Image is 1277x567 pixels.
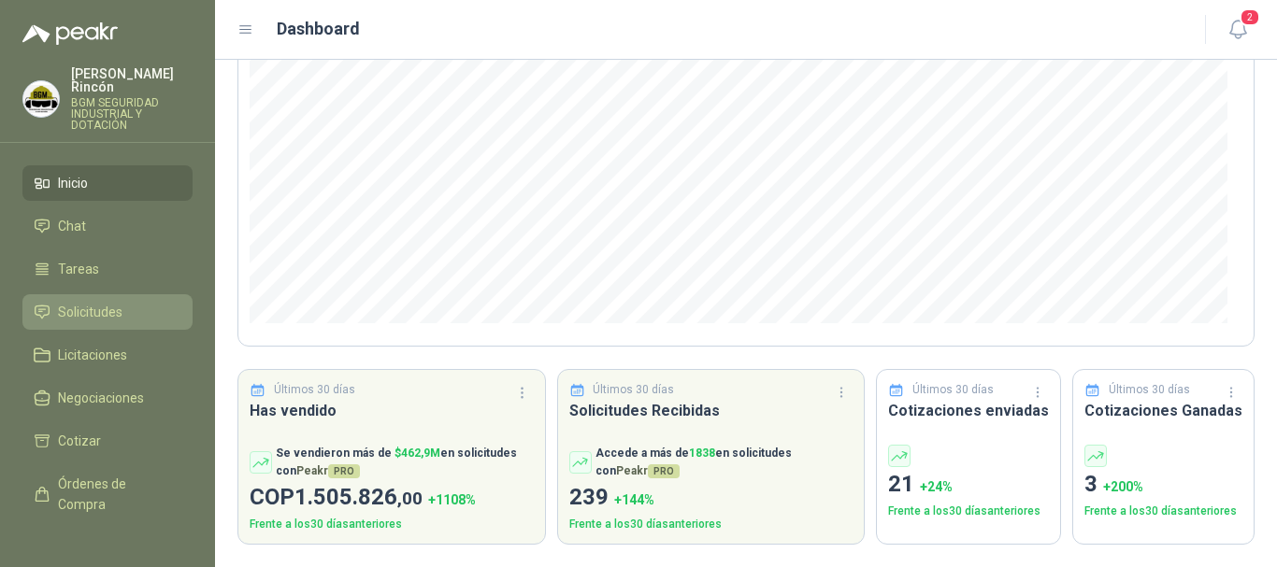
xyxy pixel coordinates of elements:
p: [PERSON_NAME] Rincón [71,67,193,93]
img: Logo peakr [22,22,118,45]
a: Inicio [22,165,193,201]
p: COP [250,480,534,516]
p: 239 [569,480,854,516]
span: Cotizar [58,431,101,451]
a: Licitaciones [22,337,193,373]
a: Cotizar [22,423,193,459]
button: 2 [1221,13,1255,47]
h3: Has vendido [250,399,534,422]
h3: Cotizaciones enviadas [888,399,1049,422]
img: Company Logo [23,81,59,117]
span: + 1108 % [428,492,476,507]
span: Inicio [58,173,88,193]
p: Últimos 30 días [593,381,674,399]
span: Peakr [616,464,680,477]
p: BGM SEGURIDAD INDUSTRIAL Y DOTACIÓN [71,97,193,131]
p: Últimos 30 días [274,381,355,399]
span: 1.505.826 [294,484,423,510]
h1: Dashboard [277,16,360,42]
span: PRO [328,464,360,478]
span: Licitaciones [58,345,127,365]
h3: Cotizaciones Ganadas [1084,399,1242,422]
span: PRO [648,464,680,478]
span: Tareas [58,259,99,279]
h3: Solicitudes Recibidas [569,399,854,422]
p: 3 [1084,467,1242,503]
p: Últimos 30 días [1109,381,1190,399]
p: Frente a los 30 días anteriores [569,516,854,533]
span: 2 [1240,8,1260,26]
p: Accede a más de en solicitudes con [595,445,854,480]
span: $ 462,9M [395,447,440,460]
span: Negociaciones [58,388,144,408]
a: Tareas [22,251,193,287]
p: Frente a los 30 días anteriores [250,516,534,533]
p: Se vendieron más de en solicitudes con [276,445,534,480]
span: Órdenes de Compra [58,474,175,515]
span: Solicitudes [58,302,122,322]
span: ,00 [397,488,423,509]
a: Órdenes de Compra [22,466,193,522]
span: 1838 [689,447,715,460]
p: Últimos 30 días [912,381,994,399]
p: 21 [888,467,1049,503]
span: + 200 % [1103,479,1143,494]
a: Negociaciones [22,380,193,416]
span: Peakr [296,464,360,477]
span: Chat [58,216,86,236]
a: Chat [22,208,193,244]
span: + 24 % [920,479,953,494]
span: + 144 % [614,492,654,507]
p: Frente a los 30 días anteriores [888,503,1049,520]
a: Solicitudes [22,294,193,330]
p: Frente a los 30 días anteriores [1084,503,1242,520]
